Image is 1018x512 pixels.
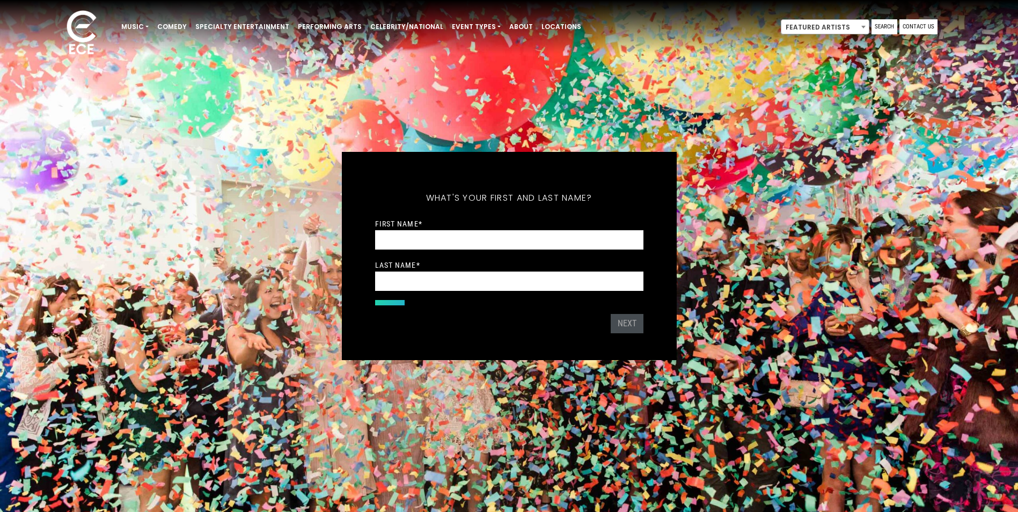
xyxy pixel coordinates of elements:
[871,19,897,34] a: Search
[117,18,153,36] a: Music
[537,18,585,36] a: Locations
[781,19,869,34] span: Featured Artists
[191,18,294,36] a: Specialty Entertainment
[153,18,191,36] a: Comedy
[375,260,420,270] label: Last Name
[366,18,448,36] a: Celebrity/National
[781,20,869,35] span: Featured Artists
[375,179,643,217] h5: What's your first and last name?
[448,18,505,36] a: Event Types
[505,18,537,36] a: About
[55,8,108,60] img: ece_new_logo_whitev2-1.png
[294,18,366,36] a: Performing Arts
[899,19,938,34] a: Contact Us
[375,219,422,229] label: First Name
